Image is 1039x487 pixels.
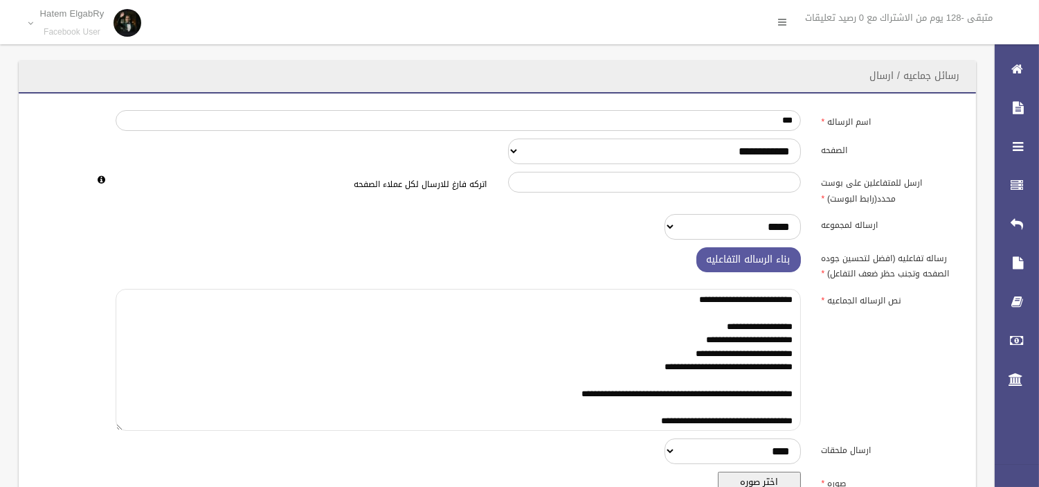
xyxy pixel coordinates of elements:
label: نص الرساله الجماعيه [811,289,968,308]
p: Hatem ElgabRy [40,8,105,19]
h6: اتركه فارغ للارسال لكل عملاء الصفحه [116,180,487,189]
label: ارسل للمتفاعلين على بوست محدد(رابط البوست) [811,172,968,206]
label: ارسال ملحقات [811,439,968,458]
label: اسم الرساله [811,110,968,130]
label: رساله تفاعليه (افضل لتحسين جوده الصفحه وتجنب حظر ضعف التفاعل) [811,247,968,282]
button: بناء الرساله التفاعليه [696,247,801,273]
header: رسائل جماعيه / ارسال [853,62,976,89]
small: Facebook User [40,27,105,37]
label: ارساله لمجموعه [811,214,968,233]
label: الصفحه [811,139,968,158]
